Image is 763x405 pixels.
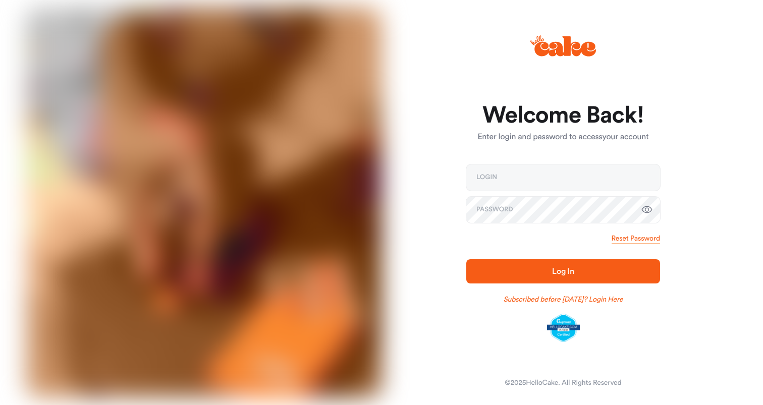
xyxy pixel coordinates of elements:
[552,267,574,275] span: Log In
[504,295,623,305] a: Subscribed before [DATE]? Login Here
[466,259,660,283] button: Log In
[466,103,660,128] h1: Welcome Back!
[505,378,621,388] div: © 2025 HelloCake. All Rights Reserved
[466,131,660,143] p: Enter login and password to access your account
[547,314,580,342] img: legit-script-certified.png
[612,234,660,244] a: Reset Password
